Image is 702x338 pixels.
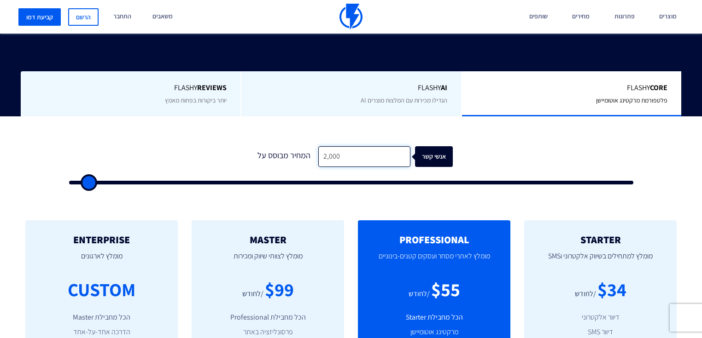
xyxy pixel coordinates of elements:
b: REVIEWS [197,83,227,92]
li: פרסונליזציה באתר [205,327,330,338]
li: הכל מחבילת Professional [205,312,330,323]
span: פלטפורמת מרקטינג אוטומיישן [596,96,667,104]
li: דיוור SMS [538,327,663,338]
span: Flashy [255,83,447,93]
div: המחיר מבוסס על [249,146,318,167]
p: מומלץ למתחילים בשיווק אלקטרוני וSMS [538,245,663,276]
div: /לחודש [575,289,596,299]
b: Core [650,83,667,92]
a: קביעת דמו [18,8,61,26]
span: הגדילו מכירות עם המלצות מוצרים AI [361,96,447,104]
li: מרקטינג אוטומיישן [372,327,497,338]
li: דיוור אלקטרוני [538,312,663,323]
h2: PROFESSIONAL [372,234,497,245]
div: אנשי קשר [420,146,457,167]
div: /לחודש [409,289,430,299]
span: Flashy [35,83,227,93]
li: הדרכה אחד-על-אחד [39,327,164,338]
h2: ENTERPRISE [39,234,164,245]
h2: STARTER [538,234,663,245]
li: הכל מחבילת Starter [372,312,497,323]
p: מומלץ לארגונים [39,245,164,276]
div: /לחודש [242,289,263,299]
div: $99 [265,276,294,303]
div: $34 [597,276,626,303]
a: הרשם [68,8,99,26]
span: Flashy [476,83,667,93]
div: CUSTOM [68,276,135,303]
h2: MASTER [205,234,330,245]
b: AI [441,83,447,92]
div: $55 [431,276,460,303]
p: מומלץ לצוותי שיווק ומכירות [205,245,330,276]
span: יותר ביקורות בפחות מאמץ [165,96,227,104]
p: מומלץ לאתרי מסחר ועסקים קטנים-בינוניים [372,245,497,276]
li: הכל מחבילת Master [39,312,164,323]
